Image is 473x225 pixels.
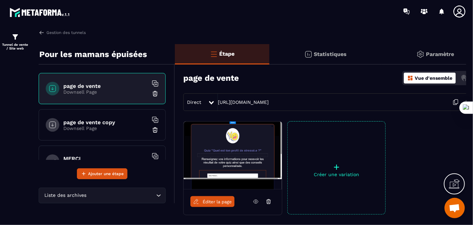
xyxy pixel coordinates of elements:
p: Downsell Page [63,89,148,95]
img: logo [9,6,70,18]
img: setting-gr.5f69749f.svg [416,50,425,58]
a: formationformationTunnel de vente / Site web [2,28,29,55]
h3: page de vente [183,73,239,83]
button: Ajouter une étape [77,168,127,179]
a: [URL][DOMAIN_NAME] [218,99,269,105]
p: Downsell Page [63,126,148,131]
a: Gestion des tunnels [39,30,86,36]
img: formation [11,33,19,41]
p: Étape [220,51,235,57]
img: stats.20deebd0.svg [304,50,312,58]
a: Ouvrir le chat [445,198,465,218]
span: Direct [187,99,201,105]
img: trash [152,127,159,133]
p: Vue d'ensemble [415,75,452,81]
span: Liste des archives [43,192,88,199]
p: Tunnel de vente / Site web [2,43,29,50]
h6: MERCI [63,155,148,162]
img: image [184,121,282,189]
img: bars-o.4a397970.svg [210,50,218,58]
img: dashboard-orange.40269519.svg [407,75,413,81]
p: Paramètre [426,51,454,57]
h6: page de vente copy [63,119,148,126]
img: trash [152,90,159,97]
img: actions.d6e523a2.png [461,75,467,81]
span: Ajouter une étape [88,170,124,177]
span: Éditer la page [203,199,232,204]
img: arrow [39,30,45,36]
p: + [288,162,385,172]
div: Search for option [39,188,166,203]
input: Search for option [88,192,155,199]
a: Éditer la page [190,196,234,207]
p: Statistiques [314,51,347,57]
p: Pour les mamans épuisées [39,48,147,61]
h6: page de vente [63,83,148,89]
p: Créer une variation [288,172,385,177]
